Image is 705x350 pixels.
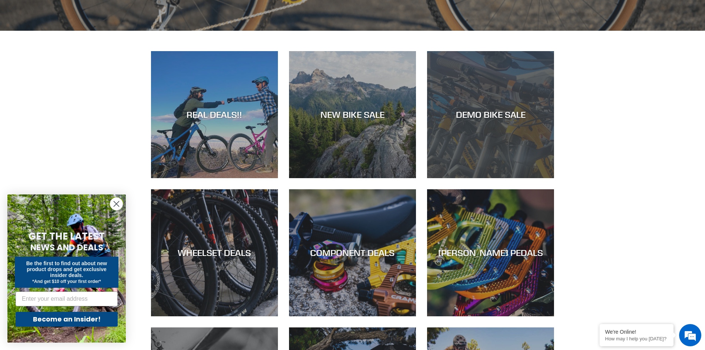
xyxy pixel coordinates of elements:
img: d_696896380_company_1647369064580_696896380 [24,37,42,56]
span: NEWS AND DEALS [30,241,103,253]
a: WHEELSET DEALS [151,189,278,316]
a: REAL DEALS!! [151,51,278,178]
span: *And get $10 off your first order* [32,279,101,284]
a: [PERSON_NAME] PEDALS [427,189,554,316]
div: [PERSON_NAME] PEDALS [427,247,554,258]
span: GET THE LATEST [28,230,105,243]
div: Navigation go back [8,41,19,52]
input: Enter your email address [16,291,118,306]
a: NEW BIKE SALE [289,51,416,178]
div: COMPONENT DEALS [289,247,416,258]
div: WHEELSET DEALS [151,247,278,258]
span: We're online! [43,93,102,168]
div: REAL DEALS!! [151,109,278,120]
div: Chat with us now [50,41,135,51]
div: Minimize live chat window [121,4,139,21]
div: We're Online! [605,329,668,335]
div: NEW BIKE SALE [289,109,416,120]
button: Become an Insider! [16,312,118,327]
button: Close dialog [110,197,123,210]
a: COMPONENT DEALS [289,189,416,316]
span: Be the first to find out about new product drops and get exclusive insider deals. [26,260,107,278]
a: DEMO BIKE SALE [427,51,554,178]
p: How may I help you today? [605,336,668,341]
div: DEMO BIKE SALE [427,109,554,120]
textarea: Type your message and hit 'Enter' [4,202,141,228]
